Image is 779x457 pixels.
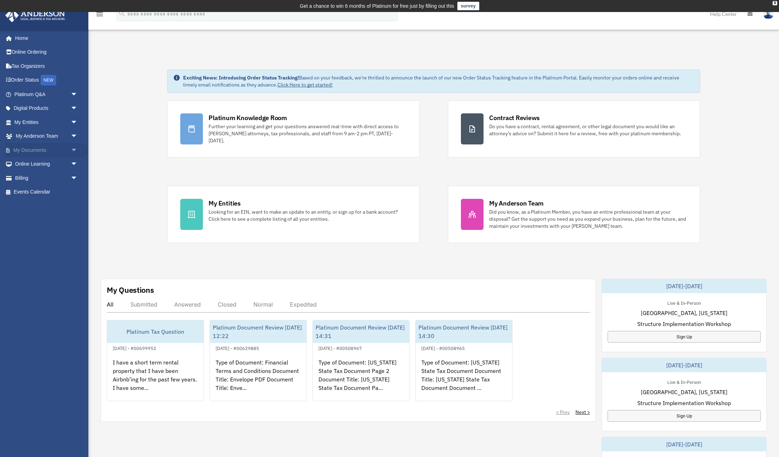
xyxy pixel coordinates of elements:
div: Did you know, as a Platinum Member, you have an entire professional team at your disposal? Get th... [489,208,687,230]
a: My Entitiesarrow_drop_down [5,115,88,129]
div: Do you have a contract, rental agreement, or other legal document you would like an attorney's ad... [489,123,687,137]
div: Platinum Document Review [DATE] 14:30 [416,320,512,343]
a: My Anderson Teamarrow_drop_down [5,129,88,143]
a: Click Here to get started! [277,82,333,88]
div: Type of Document: Financial Terms and Conditions Document Title: Envelope PDF Document Title: Env... [210,352,306,408]
div: My Entities [209,199,240,208]
div: My Questions [107,285,154,295]
div: Expedited [290,301,317,308]
div: NEW [41,75,56,85]
div: Based on your feedback, we're thrilled to announce the launch of our new Order Status Tracking fe... [183,74,694,88]
div: [DATE]-[DATE] [602,358,766,372]
div: Live & In-Person [662,299,707,306]
div: [DATE] - #00699952 [107,344,162,351]
a: Home [5,31,85,45]
div: Looking for an EIN, want to make an update to an entity, or sign up for a bank account? Click her... [209,208,406,222]
div: Platinum Document Review [DATE] 12:22 [210,320,306,343]
span: arrow_drop_down [71,143,85,158]
div: Platinum Document Review [DATE] 14:31 [313,320,409,343]
a: Order StatusNEW [5,73,88,88]
a: Sign Up [608,410,761,422]
div: [DATE]-[DATE] [602,279,766,293]
a: menu [95,12,104,18]
div: Type of Document: [US_STATE] State Tax Document Document Title: [US_STATE] State Tax Document Doc... [416,352,512,408]
div: Normal [253,301,273,308]
a: Contract Reviews Do you have a contract, rental agreement, or other legal document you would like... [448,100,700,158]
a: Online Learningarrow_drop_down [5,157,88,171]
a: Platinum Document Review [DATE] 12:22[DATE] - #00629885Type of Document: Financial Terms and Cond... [210,320,307,401]
a: Online Ordering [5,45,88,59]
span: arrow_drop_down [71,157,85,172]
span: Structure Implementation Workshop [637,399,731,407]
a: Tax Organizers [5,59,88,73]
a: My Entities Looking for an EIN, want to make an update to an entity, or sign up for a bank accoun... [167,186,420,243]
div: [DATE] - #00629885 [210,344,265,351]
div: Closed [218,301,236,308]
img: Anderson Advisors Platinum Portal [3,8,67,22]
div: Type of Document: [US_STATE] State Tax Document Page 2 Document Title: [US_STATE] State Tax Docum... [313,352,409,408]
div: Contract Reviews [489,113,540,122]
i: menu [95,10,104,18]
a: Platinum Q&Aarrow_drop_down [5,87,88,101]
div: [DATE]-[DATE] [602,437,766,451]
span: [GEOGRAPHIC_DATA], [US_STATE] [641,388,727,396]
a: survey [457,2,479,10]
a: Platinum Tax Question[DATE] - #00699952I have a short term rental property that I have been Airbn... [107,320,204,401]
div: All [107,301,113,308]
span: arrow_drop_down [71,87,85,102]
div: Submitted [130,301,157,308]
div: Further your learning and get your questions answered real-time with direct access to [PERSON_NAM... [209,123,406,144]
div: Live & In-Person [662,378,707,385]
a: Billingarrow_drop_down [5,171,88,185]
div: Get a chance to win 6 months of Platinum for free just by filling out this [300,2,454,10]
a: My Anderson Team Did you know, as a Platinum Member, you have an entire professional team at your... [448,186,700,243]
a: Platinum Knowledge Room Further your learning and get your questions answered real-time with dire... [167,100,420,158]
span: arrow_drop_down [71,115,85,130]
div: close [773,1,777,5]
a: My Documentsarrow_drop_down [5,143,88,157]
div: Platinum Knowledge Room [209,113,287,122]
div: My Anderson Team [489,199,544,208]
a: Next > [575,409,590,416]
i: search [118,10,126,17]
img: User Pic [763,9,774,19]
span: Structure Implementation Workshop [637,320,731,328]
a: Platinum Document Review [DATE] 14:30[DATE] - #00508965Type of Document: [US_STATE] State Tax Doc... [415,320,512,401]
span: [GEOGRAPHIC_DATA], [US_STATE] [641,309,727,317]
div: [DATE] - #00508965 [416,344,470,351]
div: I have a short term rental property that I have been Airbnb’ing for the past few years. I have so... [107,352,204,408]
div: Platinum Tax Question [107,320,204,343]
a: Platinum Document Review [DATE] 14:31[DATE] - #00508967Type of Document: [US_STATE] State Tax Doc... [312,320,410,401]
span: arrow_drop_down [71,171,85,185]
div: [DATE] - #00508967 [313,344,368,351]
a: Events Calendar [5,185,88,199]
a: Digital Productsarrow_drop_down [5,101,88,115]
a: Sign Up [608,331,761,343]
span: arrow_drop_down [71,101,85,116]
div: Answered [174,301,201,308]
span: arrow_drop_down [71,129,85,144]
strong: Exciting News: Introducing Order Status Tracking! [183,75,299,81]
